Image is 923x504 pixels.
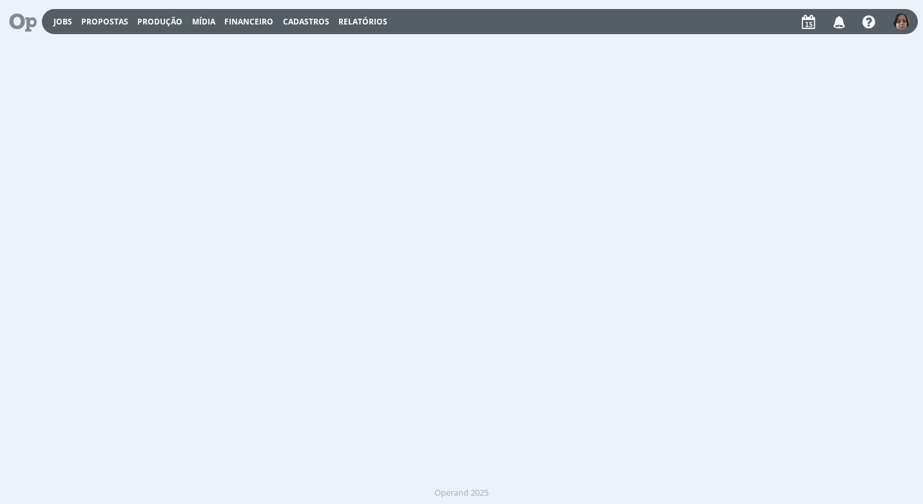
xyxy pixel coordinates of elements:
button: Propostas [77,17,132,27]
a: Produção [137,16,182,27]
span: Financeiro [224,16,273,27]
button: Produção [133,17,186,27]
button: 6 [893,10,910,33]
a: Propostas [81,16,128,27]
img: 6 [893,14,909,30]
button: Relatórios [335,17,391,27]
button: Financeiro [220,17,277,27]
button: Jobs [50,17,76,27]
a: Relatórios [338,16,387,27]
button: Cadastros [279,17,333,27]
a: Jobs [53,16,72,27]
a: Mídia [192,16,215,27]
span: Cadastros [283,16,329,27]
button: Mídia [188,17,219,27]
